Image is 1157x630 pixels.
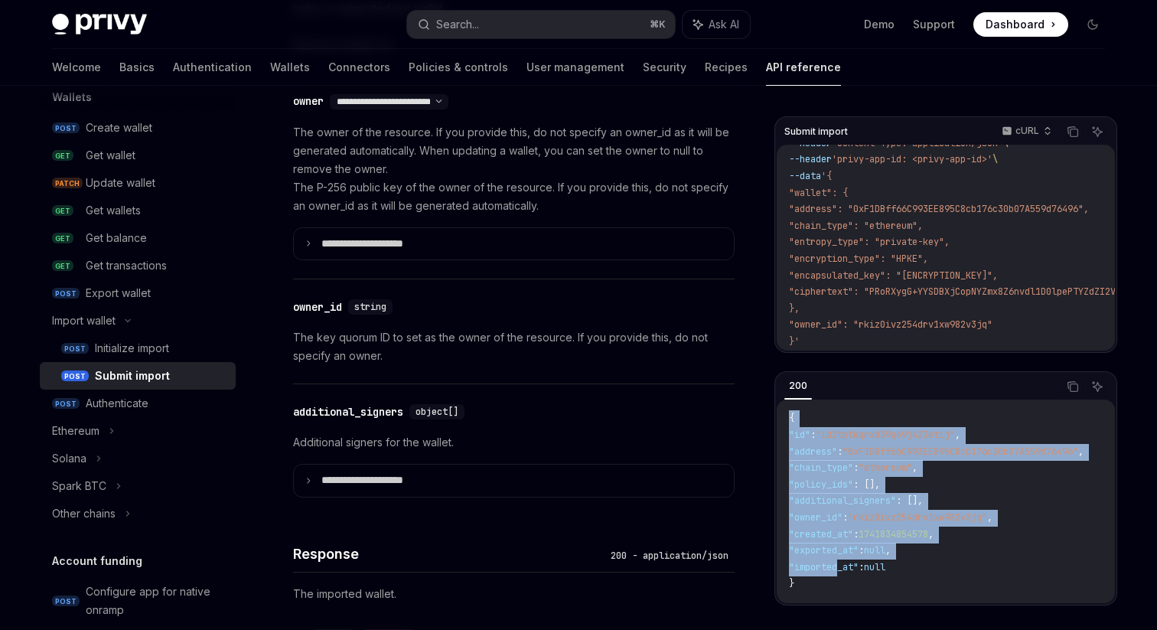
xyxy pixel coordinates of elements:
span: POST [52,596,80,607]
span: "additional_signers" [789,495,896,507]
span: PATCH [52,178,83,189]
span: "owner_id" [789,511,842,524]
div: owner_id [293,299,342,315]
p: The owner of the resource. If you provide this, do not specify an owner_id as it will be generate... [293,123,735,215]
span: { [789,412,794,424]
h5: Account funding [52,552,142,570]
div: additional_signers [293,404,403,419]
div: Get wallets [86,201,141,220]
span: "encapsulated_key": "[ENCRYPTION_KEY]", [789,269,998,282]
a: GETGet balance [40,224,236,252]
span: }' [789,335,800,348]
div: Authenticate [86,394,148,413]
a: Demo [864,17,895,32]
a: PATCHUpdate wallet [40,169,236,197]
span: "chain_type" [789,462,853,474]
div: Initialize import [95,339,169,357]
span: } [789,577,794,589]
span: : [837,446,842,458]
button: Ask AI [1087,122,1107,142]
a: API reference [766,49,841,86]
span: "owner_id": "rkiz0ivz254drv1xw982v3jq" [789,318,992,331]
div: 200 [784,377,812,395]
span: , [928,528,934,540]
a: Policies & controls [409,49,508,86]
span: : [859,544,864,557]
span: GET [52,150,73,162]
span: "created_at" [789,528,853,540]
a: Wallets [270,49,310,86]
a: Authentication [173,49,252,86]
a: Security [643,49,686,86]
div: Get transactions [86,256,167,275]
div: owner [293,93,324,109]
div: Export wallet [86,284,151,302]
span: POST [61,370,89,382]
span: "0xF1DBff66C993EE895C8cb176c30b07A559d76496" [842,446,1078,458]
span: "encryption_type": "HPKE", [789,253,928,265]
a: POSTCreate wallet [40,114,236,142]
span: , [987,511,992,524]
p: The key quorum ID to set as the owner of the resource. If you provide this, do not specify an owner. [293,328,735,365]
p: Additional signers for the wallet. [293,433,735,452]
span: --header [789,153,832,165]
span: : [], [896,495,923,507]
span: "entropy_type": "private-key", [789,236,950,248]
span: --header [789,137,832,149]
span: "id" [789,429,810,441]
span: "exported_at" [789,544,859,557]
span: string [354,301,386,313]
span: --data [789,170,821,182]
a: GETGet transactions [40,252,236,279]
h4: Response [293,543,605,564]
div: Ethereum [52,422,99,440]
a: GETGet wallets [40,197,236,224]
span: : [842,511,848,524]
span: "imported_at" [789,561,859,573]
a: Support [913,17,955,32]
span: GET [52,233,73,244]
span: 'privy-app-id: <privy-app-id>' [832,153,992,165]
span: \ [1003,137,1009,149]
p: The imported wallet. [293,585,735,603]
span: POST [52,122,80,134]
span: POST [52,288,80,299]
a: POSTSubmit import [40,362,236,390]
div: Update wallet [86,174,155,192]
span: object[] [416,406,458,418]
p: cURL [1015,125,1039,137]
span: null [864,561,885,573]
button: cURL [993,119,1058,145]
span: , [912,462,917,474]
div: Create wallet [86,119,152,137]
button: Ask AI [1087,377,1107,397]
span: GET [52,260,73,272]
div: Import wallet [52,312,116,330]
span: "chain_type": "ethereum", [789,220,923,232]
span: "address": "0xF1DBff66C993EE895C8cb176c30b07A559d76496", [789,203,1089,215]
a: Welcome [52,49,101,86]
span: , [885,544,891,557]
a: POSTConfigure app for native onramp [40,578,236,624]
button: Toggle dark mode [1080,12,1105,37]
div: Get wallet [86,146,135,165]
div: Solana [52,449,86,468]
span: "policy_ids" [789,478,853,491]
span: Submit import [784,126,848,138]
span: POST [61,343,89,354]
span: : [853,462,859,474]
a: POSTAuthenticate [40,390,236,417]
span: GET [52,205,73,217]
a: User management [526,49,624,86]
span: "rkiz0ivz254drv1xw982v3jq" [848,511,987,524]
span: : [810,429,816,441]
span: "wallet": { [789,187,848,199]
button: Copy the contents from the code block [1063,122,1083,142]
span: }, [789,302,800,315]
img: dark logo [52,14,147,35]
a: Recipes [705,49,748,86]
a: Dashboard [973,12,1068,37]
span: '{ [821,170,832,182]
span: \ [992,153,998,165]
div: Spark BTC [52,477,106,495]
